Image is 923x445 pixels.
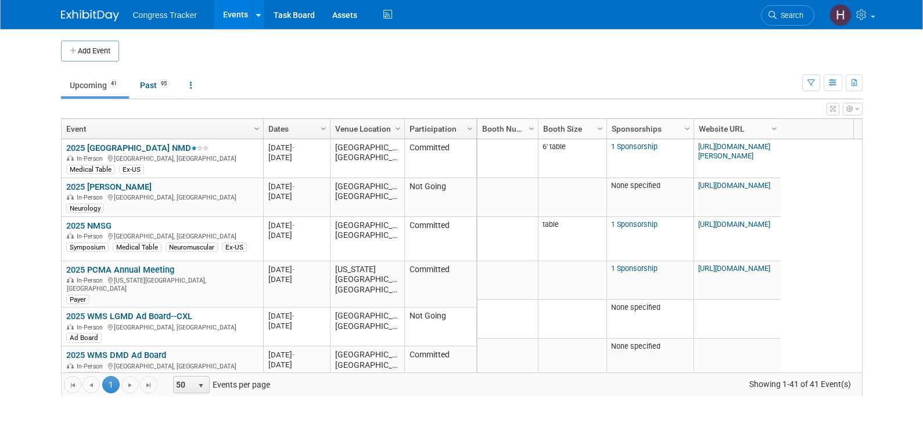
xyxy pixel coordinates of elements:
div: Neuromuscular [166,243,218,252]
td: [US_STATE][GEOGRAPHIC_DATA], [GEOGRAPHIC_DATA] [330,261,404,307]
span: Column Settings [527,124,536,133]
td: [GEOGRAPHIC_DATA], [GEOGRAPHIC_DATA] [330,178,404,217]
div: [GEOGRAPHIC_DATA], [GEOGRAPHIC_DATA] [66,361,258,371]
div: [DATE] [268,311,325,321]
span: Go to the last page [144,381,153,390]
div: Payer [66,295,89,304]
span: None specified [611,181,660,190]
a: 2025 [GEOGRAPHIC_DATA] NMD [66,143,209,153]
a: 2025 [PERSON_NAME] [66,182,152,192]
a: Column Settings [392,119,404,136]
td: Not Going [404,307,476,346]
a: Past95 [131,74,179,96]
span: 50 [174,377,193,393]
a: Column Settings [525,119,538,136]
img: In-Person Event [67,324,74,330]
a: Go to the next page [121,376,139,393]
div: [DATE] [268,220,325,230]
a: Column Settings [464,119,476,136]
span: - [292,221,295,230]
span: 95 [157,79,170,88]
img: In-Person Event [67,194,74,200]
a: Event [66,119,256,139]
td: Not Going [404,178,476,217]
span: In-Person [77,194,106,201]
span: Go to the first page [68,381,77,390]
span: In-Person [77,324,106,331]
img: Heather Jones [829,4,852,26]
td: Committed [404,346,476,385]
span: Column Settings [683,124,692,133]
div: Symposium [66,243,109,252]
div: [GEOGRAPHIC_DATA], [GEOGRAPHIC_DATA] [66,192,258,202]
span: - [292,182,295,191]
div: [DATE] [268,143,325,153]
td: [GEOGRAPHIC_DATA], [GEOGRAPHIC_DATA] [330,217,404,261]
img: In-Person Event [67,233,74,238]
div: [GEOGRAPHIC_DATA], [GEOGRAPHIC_DATA] [66,231,258,241]
a: 1 Sponsorship [611,142,658,151]
div: [DATE] [268,230,325,240]
a: Column Settings [681,119,694,136]
a: Column Settings [768,119,781,136]
div: [DATE] [268,274,325,284]
td: Committed [404,261,476,307]
span: 1 [102,376,120,393]
a: Venue Location [335,119,397,139]
a: 2025 WMS LGMD Ad Board--CXL [66,311,192,321]
span: In-Person [77,155,106,162]
span: - [292,312,295,320]
div: Ad Board [66,333,102,342]
span: Search [777,11,803,20]
span: Column Settings [465,124,475,133]
td: 6' table [538,139,606,178]
img: In-Person Event [67,363,74,368]
span: None specified [611,303,660,312]
a: Go to the first page [64,376,81,393]
span: Go to the next page [125,381,135,390]
td: [GEOGRAPHIC_DATA], [GEOGRAPHIC_DATA] [330,139,404,178]
a: Sponsorships [612,119,686,139]
a: 1 Sponsorship [611,264,658,273]
td: table [538,217,606,261]
div: [US_STATE][GEOGRAPHIC_DATA], [GEOGRAPHIC_DATA] [66,275,258,292]
span: - [292,143,295,152]
a: Participation [410,119,469,139]
div: [GEOGRAPHIC_DATA], [GEOGRAPHIC_DATA] [66,322,258,332]
span: - [292,265,295,274]
span: None specified [611,342,660,350]
a: Dates [268,119,322,139]
a: Column Settings [250,119,263,136]
div: [GEOGRAPHIC_DATA], [GEOGRAPHIC_DATA] [66,153,258,163]
button: Add Event [61,41,119,61]
span: Column Settings [595,124,605,133]
span: In-Person [77,233,106,240]
div: Ex-US [119,165,144,174]
div: Ex-US [222,243,247,252]
a: Booth Size [543,119,599,139]
span: 41 [107,79,120,88]
a: Column Settings [317,119,330,136]
a: [URL][DOMAIN_NAME][PERSON_NAME] [698,142,770,160]
a: Search [761,5,814,26]
a: Website URL [699,119,773,139]
span: Congress Tracker [133,10,197,20]
a: 2025 PCMA Annual Meeting [66,265,174,275]
a: Booth Number [482,119,530,139]
div: Neurology [66,204,104,213]
div: [DATE] [268,350,325,360]
a: Upcoming41 [61,74,129,96]
td: [GEOGRAPHIC_DATA], [GEOGRAPHIC_DATA] [330,307,404,346]
div: [DATE] [268,182,325,191]
a: [URL][DOMAIN_NAME] [698,220,770,229]
a: [URL][DOMAIN_NAME] [698,264,770,273]
span: Column Settings [770,124,779,133]
span: - [292,350,295,359]
div: [DATE] [268,360,325,370]
span: In-Person [77,363,106,370]
div: [DATE] [268,321,325,331]
a: Go to the last page [140,376,157,393]
div: Medical Table [66,165,115,174]
a: 1 Sponsorship [611,220,658,229]
a: 2025 WMS DMD Ad Board [66,350,166,360]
